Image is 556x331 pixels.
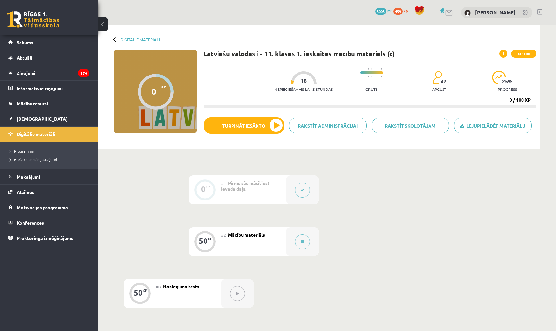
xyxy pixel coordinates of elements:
span: Atzīmes [17,189,34,195]
legend: Informatīvie ziņojumi [17,81,89,96]
div: 0 [152,87,156,96]
span: Pirms sāc mācīties! Ievada daļa. [221,180,269,192]
span: Sākums [17,39,33,45]
legend: Ziņojumi [17,65,89,80]
img: icon-progress-161ccf0a02000e728c5f80fcf4c31c7af3da0e1684b2b1d7c360e028c24a22f1.svg [492,71,506,84]
span: 18 [301,78,307,84]
a: Sākums [8,35,89,50]
a: 3003 mP [375,8,392,13]
button: Turpināt iesākto [204,117,284,134]
a: [DEMOGRAPHIC_DATA] [8,111,89,126]
div: XP [208,237,212,241]
span: Mācību resursi [17,101,48,106]
legend: Maksājumi [17,169,89,184]
span: Programma [10,148,34,154]
span: Digitālie materiāli [17,131,55,137]
span: XP 100 [511,50,536,58]
span: 459 [393,8,403,15]
img: icon-short-line-57e1e144782c952c97e751825c79c345078a6d821885a25fce030b3d8c18986b.svg [381,76,382,77]
span: Aktuāli [17,55,32,61]
a: Rīgas 1. Tālmācības vidusskola [7,11,59,28]
span: Motivācijas programma [17,204,68,210]
span: 42 [441,78,446,84]
img: icon-short-line-57e1e144782c952c97e751825c79c345078a6d821885a25fce030b3d8c18986b.svg [371,76,372,77]
div: 50 [199,238,208,244]
span: Konferences [17,220,44,226]
img: Zlata Pavļinova [464,10,471,16]
a: Konferences [8,215,89,230]
a: 459 xp [393,8,411,13]
img: icon-short-line-57e1e144782c952c97e751825c79c345078a6d821885a25fce030b3d8c18986b.svg [381,68,382,70]
a: Aktuāli [8,50,89,65]
span: XP [161,84,166,89]
span: 25 % [502,78,513,84]
img: icon-short-line-57e1e144782c952c97e751825c79c345078a6d821885a25fce030b3d8c18986b.svg [371,68,372,70]
a: Digitālie materiāli [120,37,160,42]
div: XP [205,185,210,189]
img: students-c634bb4e5e11cddfef0936a35e636f08e4e9abd3cc4e673bd6f9a4125e45ecb1.svg [432,71,442,84]
a: Digitālie materiāli [8,127,89,142]
div: 50 [134,290,143,296]
p: Nepieciešamais laiks stundās [274,87,333,91]
span: 3003 [375,8,386,15]
a: Motivācijas programma [8,200,89,215]
div: 0 [201,186,205,192]
span: #3 [156,284,161,289]
p: apgūst [432,87,446,91]
a: Ziņojumi174 [8,65,89,80]
a: Proktoringa izmēģinājums [8,230,89,245]
a: [PERSON_NAME] [475,9,516,16]
img: icon-short-line-57e1e144782c952c97e751825c79c345078a6d821885a25fce030b3d8c18986b.svg [368,68,369,70]
a: Biežāk uzdotie jautājumi [10,157,91,162]
span: xp [404,8,408,13]
a: Mācību resursi [8,96,89,111]
a: Lejupielādēt materiālu [454,118,532,133]
span: Biežāk uzdotie jautājumi [10,157,57,162]
p: Grūts [365,87,377,91]
span: #1 [221,181,226,186]
p: progress [498,87,517,91]
div: XP [143,289,147,292]
a: Rakstīt skolotājam [372,118,449,133]
h1: Latviešu valodas i - 11. klases 1. ieskaites mācību materiāls (c) [204,50,395,58]
img: icon-short-line-57e1e144782c952c97e751825c79c345078a6d821885a25fce030b3d8c18986b.svg [368,76,369,77]
span: [DEMOGRAPHIC_DATA] [17,116,68,122]
a: Programma [10,148,91,154]
i: 174 [78,69,89,77]
a: Rakstīt administrācijai [289,118,367,133]
a: Informatīvie ziņojumi [8,81,89,96]
a: Maksājumi [8,169,89,184]
span: mP [387,8,392,13]
span: #2 [221,232,226,238]
span: Proktoringa izmēģinājums [17,235,73,241]
span: Noslēguma tests [163,283,199,289]
span: Mācību materiāls [228,232,265,238]
a: Atzīmes [8,185,89,200]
